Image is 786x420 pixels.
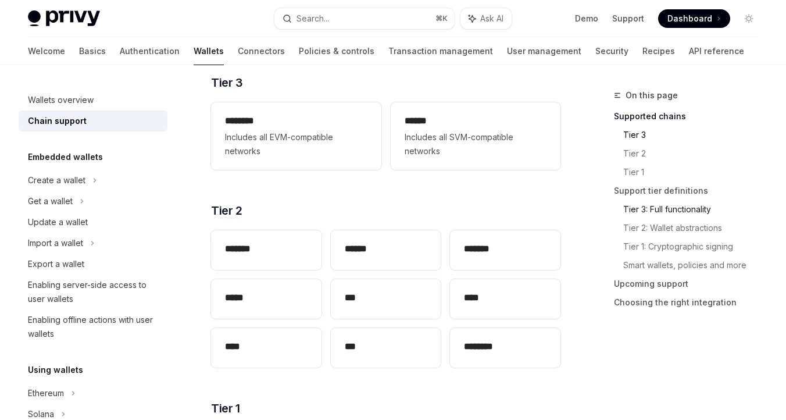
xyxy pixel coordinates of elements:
a: Demo [575,13,598,24]
a: Smart wallets, policies and more [623,256,767,275]
a: API reference [689,37,744,65]
a: Wallets overview [19,90,167,111]
a: Chain support [19,111,167,131]
a: Tier 1: Cryptographic signing [623,237,767,256]
a: Update a wallet [19,212,167,233]
a: Tier 2: Wallet abstractions [623,219,767,237]
a: Enabling server-side access to user wallets [19,275,167,309]
a: **** *Includes all SVM-compatible networks [391,102,560,170]
h5: Embedded wallets [28,150,103,164]
span: Dashboard [667,13,712,24]
img: light logo [28,10,100,27]
div: Create a wallet [28,173,85,187]
button: Toggle dark mode [739,9,758,28]
span: On this page [626,88,678,102]
span: Includes all SVM-compatible networks [405,130,546,158]
a: Wallets [194,37,224,65]
a: Authentication [120,37,180,65]
button: Search...⌘K [274,8,455,29]
div: Export a wallet [28,257,84,271]
div: Get a wallet [28,194,73,208]
a: Support tier definitions [614,181,767,200]
span: Includes all EVM-compatible networks [225,130,367,158]
a: Tier 3: Full functionality [623,200,767,219]
a: Supported chains [614,107,767,126]
a: Tier 2 [623,144,767,163]
a: Upcoming support [614,275,767,293]
h5: Using wallets [28,363,83,377]
button: Ask AI [460,8,512,29]
div: Wallets overview [28,93,94,107]
div: Enabling server-side access to user wallets [28,278,160,306]
a: User management [507,37,581,65]
div: Chain support [28,114,87,128]
div: Update a wallet [28,215,88,229]
div: Ethereum [28,386,64,400]
div: Enabling offline actions with user wallets [28,313,160,341]
div: Search... [296,12,329,26]
a: Transaction management [388,37,493,65]
div: Import a wallet [28,236,83,250]
a: Support [612,13,644,24]
a: Connectors [238,37,285,65]
span: ⌘ K [435,14,448,23]
span: Tier 3 [211,74,242,91]
span: Tier 1 [211,400,240,417]
a: Enabling offline actions with user wallets [19,309,167,344]
a: **** ***Includes all EVM-compatible networks [211,102,381,170]
a: Export a wallet [19,254,167,275]
a: Tier 1 [623,163,767,181]
a: Recipes [642,37,675,65]
span: Tier 2 [211,202,242,219]
a: Dashboard [658,9,730,28]
a: Security [595,37,628,65]
a: Basics [79,37,106,65]
a: Choosing the right integration [614,293,767,312]
a: Welcome [28,37,65,65]
a: Tier 3 [623,126,767,144]
a: Policies & controls [299,37,374,65]
span: Ask AI [480,13,503,24]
